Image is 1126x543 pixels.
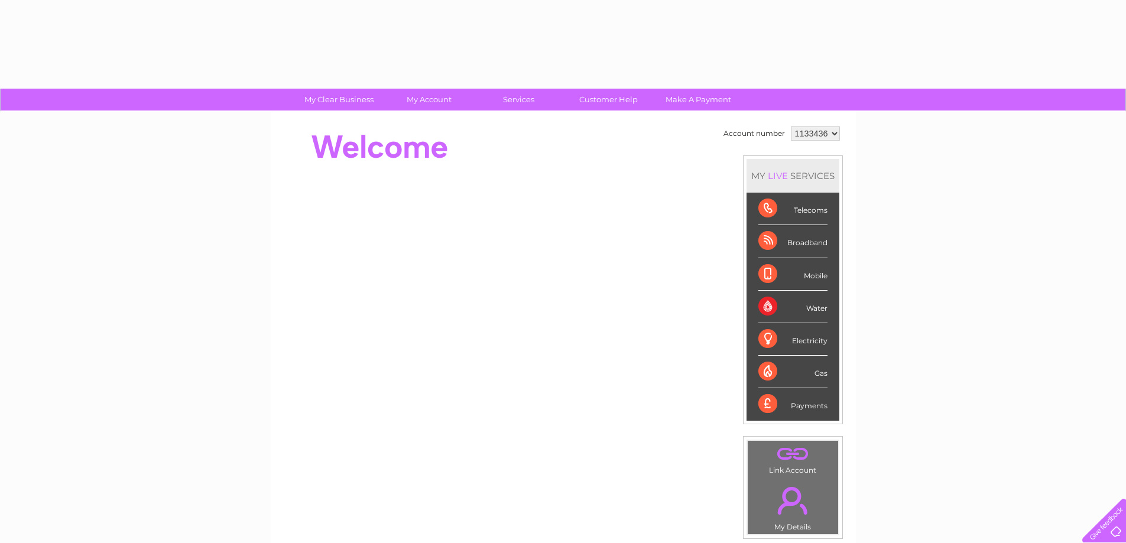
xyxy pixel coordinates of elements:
div: MY SERVICES [747,159,839,193]
td: Account number [721,123,788,144]
a: . [751,480,835,521]
div: Gas [758,356,828,388]
td: My Details [747,477,839,535]
a: . [751,444,835,464]
a: Customer Help [560,89,657,110]
div: LIVE [765,170,790,181]
a: Make A Payment [650,89,747,110]
div: Mobile [758,258,828,291]
a: My Account [380,89,478,110]
div: Broadband [758,225,828,258]
td: Link Account [747,440,839,477]
a: Services [470,89,567,110]
div: Payments [758,388,828,420]
div: Electricity [758,323,828,356]
a: My Clear Business [290,89,388,110]
div: Telecoms [758,193,828,225]
div: Water [758,291,828,323]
